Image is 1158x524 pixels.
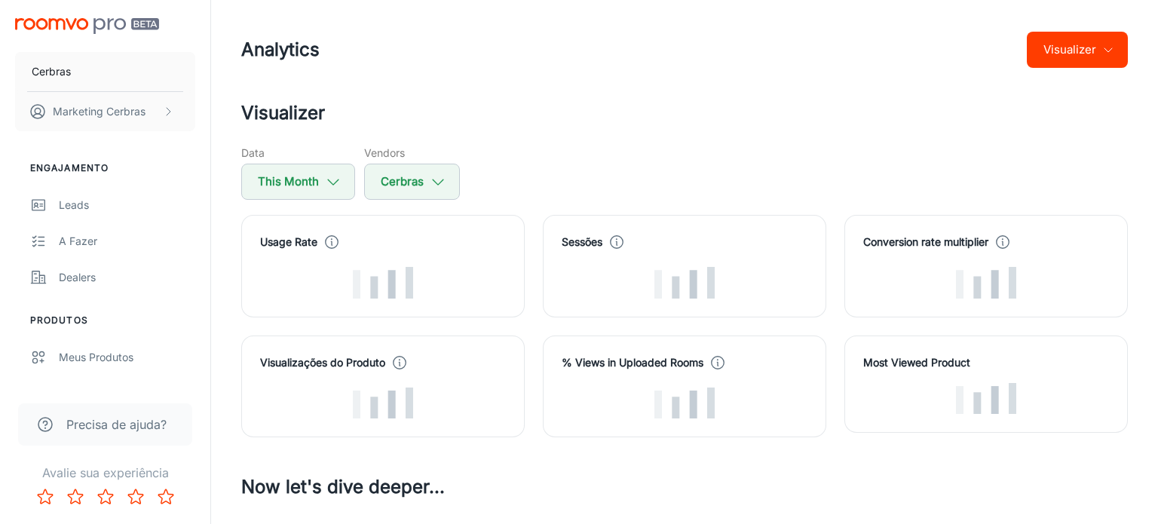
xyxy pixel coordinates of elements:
button: Rate 4 star [121,482,151,512]
h4: Sessões [562,234,602,250]
h4: Most Viewed Product [863,354,1109,371]
img: Loading [654,267,715,299]
button: Cerbras [15,52,195,91]
h2: Visualizer [241,100,1128,127]
h5: Vendors [364,145,460,161]
h5: Data [241,145,355,161]
img: Loading [353,388,413,419]
img: Loading [353,267,413,299]
button: Cerbras [364,164,460,200]
button: Visualizer [1027,32,1128,68]
div: Leads [59,197,195,213]
div: Meus Produtos [59,349,195,366]
h4: % Views in Uploaded Rooms [562,354,703,371]
img: Roomvo PRO Beta [15,18,159,34]
button: Marketing Cerbras [15,92,195,131]
span: Precisa de ajuda? [66,415,167,434]
p: Marketing Cerbras [53,103,146,120]
button: This Month [241,164,355,200]
img: Loading [956,383,1016,415]
h4: Visualizações do Produto [260,354,385,371]
img: Loading [956,267,1016,299]
img: Loading [654,388,715,419]
p: Avalie sua experiência [12,464,198,482]
button: Rate 1 star [30,482,60,512]
p: Cerbras [32,63,71,80]
div: Atualizar produtos [59,385,195,402]
button: Rate 3 star [90,482,121,512]
div: A fazer [59,233,195,250]
h1: Analytics [241,36,320,63]
div: Dealers [59,269,195,286]
button: Rate 5 star [151,482,181,512]
h3: Now let's dive deeper... [241,473,1128,501]
button: Rate 2 star [60,482,90,512]
h4: Usage Rate [260,234,317,250]
h4: Conversion rate multiplier [863,234,988,250]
